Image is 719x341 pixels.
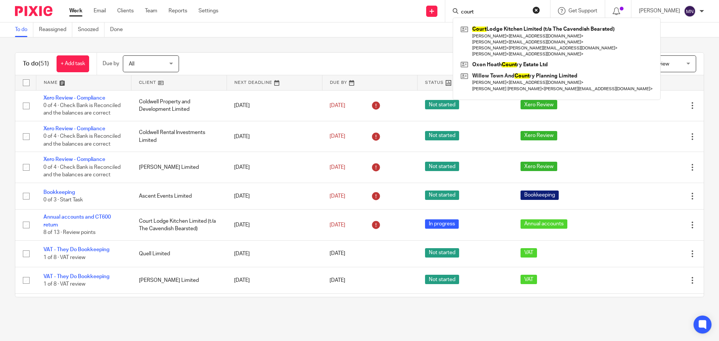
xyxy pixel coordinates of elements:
span: 0 of 3 · Start Task [43,197,83,203]
span: Annual accounts [521,219,567,229]
span: All [129,61,134,67]
a: Reports [169,7,187,15]
span: VAT [521,248,537,258]
span: Xero Review [521,131,557,140]
span: 1 of 8 · VAT review [43,281,85,287]
span: 1 of 8 · VAT review [43,255,85,260]
span: (51) [39,61,49,67]
span: 0 of 4 · Check Bank is Reconciled and the balances are correct [43,134,121,147]
td: [DATE] [227,240,322,267]
a: Done [110,22,128,37]
a: Snoozed [78,22,104,37]
span: In progress [425,219,459,229]
span: [DATE] [330,278,345,283]
a: Xero Review - Compliance [43,126,105,131]
td: [PERSON_NAME] Limited [131,267,227,293]
td: Ascent Events Limited [131,183,227,209]
a: Email [94,7,106,15]
span: Not started [425,248,459,258]
span: Not started [425,275,459,284]
td: [DATE] [227,121,322,152]
a: To do [15,22,33,37]
a: Reassigned [39,22,72,37]
span: [DATE] [330,222,345,228]
img: Pixie [15,6,52,16]
a: VAT - They Do Bookkeeping [43,247,109,252]
a: Work [69,7,82,15]
button: Clear [533,6,540,14]
input: Search [460,9,528,16]
span: 8 of 13 · Review points [43,230,95,235]
a: Team [145,7,157,15]
td: [PERSON_NAME] Property Solutions Limited [131,294,227,325]
a: Settings [198,7,218,15]
span: Bookkeeping [521,191,559,200]
td: [DATE] [227,210,322,240]
a: Annual accounts and CT600 return [43,214,111,227]
a: Clients [117,7,134,15]
span: Get Support [568,8,597,13]
td: [DATE] [227,152,322,183]
h1: To do [23,60,49,68]
p: [PERSON_NAME] [639,7,680,15]
a: VAT - They Do Bookkeeping [43,274,109,279]
td: [DATE] [227,183,322,209]
span: Xero Review [521,162,557,171]
span: Not started [425,191,459,200]
a: + Add task [57,55,89,72]
span: Not started [425,162,459,171]
td: Coldwell Rental Investments Limited [131,121,227,152]
img: svg%3E [684,5,696,17]
td: Court Lodge Kitchen Limited (t/a The Cavendish Bearsted) [131,210,227,240]
td: [DATE] [227,294,322,325]
span: 0 of 4 · Check Bank is Reconciled and the balances are correct [43,165,121,178]
a: Bookkeeping [43,190,75,195]
span: Xero Review [521,100,557,109]
span: [DATE] [330,165,345,170]
a: Xero Review - Compliance [43,95,105,101]
span: [DATE] [330,194,345,199]
td: [DATE] [227,267,322,293]
td: [DATE] [227,90,322,121]
span: Not started [425,131,459,140]
td: Quell Limited [131,240,227,267]
span: Not started [425,100,459,109]
span: [DATE] [330,251,345,256]
span: [DATE] [330,134,345,139]
p: Due by [103,60,119,67]
span: VAT [521,275,537,284]
td: [PERSON_NAME] Limited [131,152,227,183]
span: [DATE] [330,103,345,108]
span: 0 of 4 · Check Bank is Reconciled and the balances are correct [43,103,121,116]
a: Xero Review - Compliance [43,157,105,162]
td: Coldwell Property and Development Limited [131,90,227,121]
